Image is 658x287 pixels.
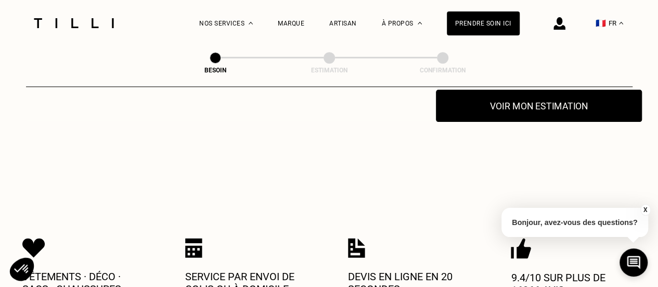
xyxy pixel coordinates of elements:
[511,238,531,259] img: Icon
[418,22,422,24] img: Menu déroulant à propos
[249,22,253,24] img: Menu déroulant
[278,20,304,27] a: Marque
[30,18,118,28] img: Logo du service de couturière Tilli
[553,17,565,30] img: icône connexion
[329,20,357,27] a: Artisan
[22,238,45,258] img: Icon
[596,18,606,28] span: 🇫🇷
[447,11,520,35] a: Prendre soin ici
[501,208,648,237] p: Bonjour, avez-vous des questions?
[619,22,623,24] img: menu déroulant
[640,204,650,216] button: X
[277,67,381,74] div: Estimation
[185,238,202,258] img: Icon
[163,67,267,74] div: Besoin
[391,67,495,74] div: Confirmation
[436,90,642,122] button: Voir mon estimation
[348,238,365,258] img: Icon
